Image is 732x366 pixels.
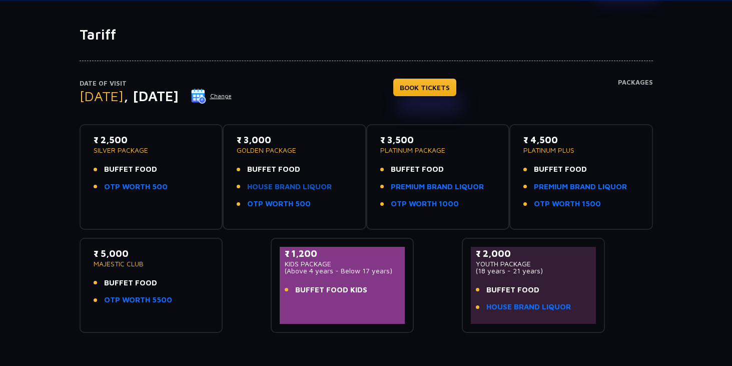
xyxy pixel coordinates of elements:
p: SILVER PACKAGE [94,147,209,154]
span: BUFFET FOOD [104,277,157,289]
span: BUFFET FOOD [247,164,300,175]
a: OTP WORTH 500 [247,198,311,210]
a: OTP WORTH 5500 [104,294,172,306]
a: BOOK TICKETS [393,79,456,96]
span: BUFFET FOOD [104,164,157,175]
button: Change [191,88,232,104]
span: BUFFET FOOD KIDS [295,284,367,296]
p: ₹ 3,000 [237,133,352,147]
p: MAJESTIC CLUB [94,260,209,267]
a: PREMIUM BRAND LIQUOR [391,181,484,193]
p: KIDS PACKAGE [285,260,400,267]
a: PREMIUM BRAND LIQUOR [534,181,627,193]
a: HOUSE BRAND LIQUOR [247,181,332,193]
p: YOUTH PACKAGE [476,260,591,267]
p: ₹ 5,000 [94,247,209,260]
p: GOLDEN PACKAGE [237,147,352,154]
p: ₹ 2,500 [94,133,209,147]
a: OTP WORTH 1500 [534,198,601,210]
p: ₹ 2,000 [476,247,591,260]
p: PLATINUM PACKAGE [380,147,496,154]
p: (18 years - 21 years) [476,267,591,274]
span: [DATE] [80,88,124,104]
p: ₹ 4,500 [523,133,639,147]
p: Date of Visit [80,79,232,89]
a: OTP WORTH 500 [104,181,168,193]
h4: Packages [618,79,653,115]
h1: Tariff [80,26,653,43]
p: ₹ 3,500 [380,133,496,147]
a: HOUSE BRAND LIQUOR [486,301,571,313]
span: BUFFET FOOD [391,164,444,175]
span: , [DATE] [124,88,179,104]
span: BUFFET FOOD [486,284,539,296]
span: BUFFET FOOD [534,164,587,175]
a: OTP WORTH 1000 [391,198,459,210]
p: ₹ 1,200 [285,247,400,260]
p: PLATINUM PLUS [523,147,639,154]
p: (Above 4 years - Below 17 years) [285,267,400,274]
